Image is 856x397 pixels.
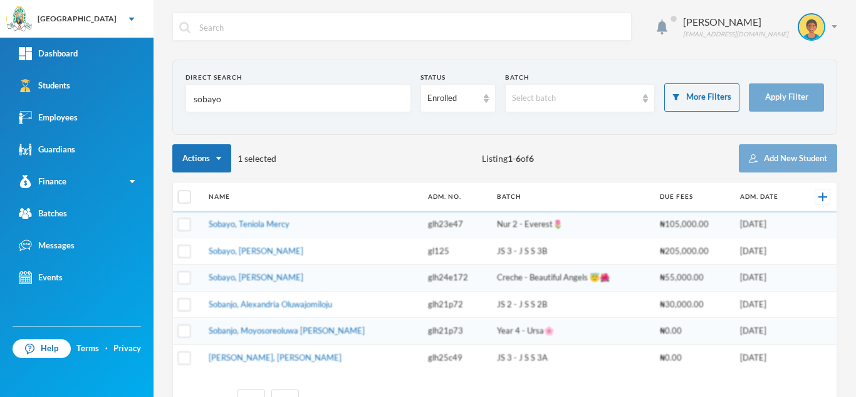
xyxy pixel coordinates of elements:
[734,183,800,211] th: Adm. Date
[19,143,75,156] div: Guardians
[734,238,800,265] td: [DATE]
[198,13,625,41] input: Search
[491,265,654,292] td: Creche - Beautiful Angels 😇🌺
[19,175,66,188] div: Finance
[422,183,490,211] th: Adm. No.
[422,265,490,292] td: glh24e172
[209,299,332,309] a: Sobanjo, Alexandria Oluwajomiloju
[683,14,788,29] div: [PERSON_NAME]
[422,318,490,345] td: glh21p73
[734,265,800,292] td: [DATE]
[491,344,654,371] td: JS 3 - J S S 3A
[19,271,63,284] div: Events
[734,318,800,345] td: [DATE]
[105,342,108,355] div: ·
[683,29,788,39] div: [EMAIL_ADDRESS][DOMAIN_NAME]
[734,291,800,318] td: [DATE]
[654,265,734,292] td: ₦55,000.00
[664,83,739,112] button: More Filters
[799,14,824,40] img: STUDENT
[113,342,141,355] a: Privacy
[179,22,191,33] img: search
[209,352,342,363] a: [PERSON_NAME], [PERSON_NAME]
[482,152,534,165] span: Listing - of
[172,144,276,172] div: 1 selected
[654,291,734,318] td: ₦30,000.00
[19,79,70,92] div: Students
[19,239,75,252] div: Messages
[209,272,303,282] a: Sobayo, [PERSON_NAME]
[427,92,478,105] div: Enrolled
[654,183,734,211] th: Due Fees
[76,342,99,355] a: Terms
[185,73,411,82] div: Direct Search
[516,153,521,164] b: 6
[19,47,78,60] div: Dashboard
[505,73,655,82] div: Batch
[818,193,827,201] img: +
[13,339,71,358] a: Help
[491,211,654,238] td: Nur 2 - Everest🌷
[209,246,303,256] a: Sobayo, [PERSON_NAME]
[192,85,404,113] input: Name, Admin No, Phone number, Email Address
[420,73,496,82] div: Status
[209,219,290,229] a: Sobayo, Teniola Mercy
[491,318,654,345] td: Year 4 - Ursa🌸
[749,83,824,112] button: Apply Filter
[491,238,654,265] td: JS 3 - J S S 3B
[654,318,734,345] td: ₦0.00
[654,211,734,238] td: ₦105,000.00
[209,326,365,336] a: Sobanjo, Moyosoreoluwa [PERSON_NAME]
[654,238,734,265] td: ₦205,000.00
[19,207,67,220] div: Batches
[19,111,78,124] div: Employees
[491,291,654,318] td: JS 2 - J S S 2B
[422,211,490,238] td: glh23e47
[38,13,117,24] div: [GEOGRAPHIC_DATA]
[202,183,422,211] th: Name
[529,153,534,164] b: 6
[734,344,800,371] td: [DATE]
[172,144,231,172] button: Actions
[7,7,32,32] img: logo
[491,183,654,211] th: Batch
[654,344,734,371] td: ₦0.00
[422,291,490,318] td: glh21p72
[734,211,800,238] td: [DATE]
[422,238,490,265] td: gl125
[422,344,490,371] td: glh25c49
[508,153,513,164] b: 1
[739,144,837,172] button: Add New Student
[512,92,637,105] div: Select batch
